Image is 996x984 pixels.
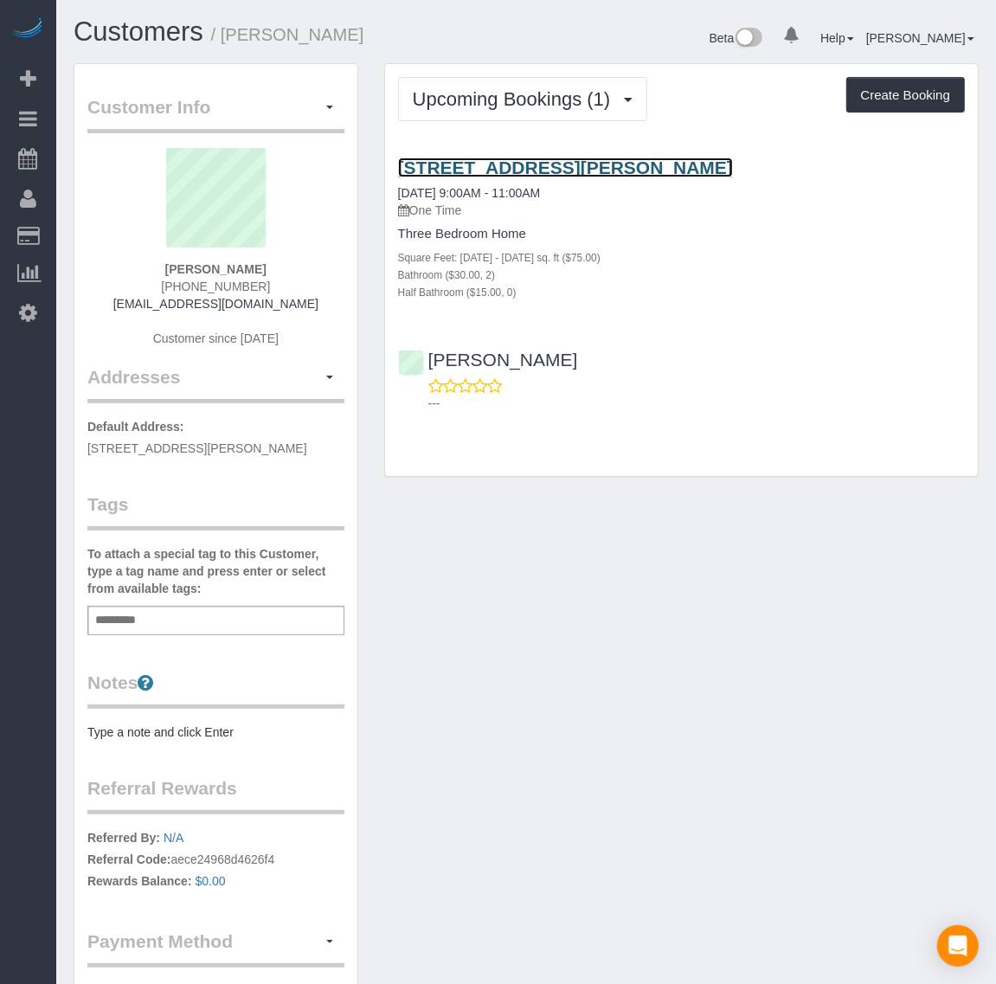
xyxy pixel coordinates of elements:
button: Upcoming Bookings (1) [398,77,648,121]
a: Customers [74,16,203,47]
small: Square Feet: [DATE] - [DATE] sq. ft ($75.00) [398,252,601,264]
img: New interface [734,28,762,50]
label: Referral Code: [87,851,170,868]
p: --- [428,395,965,412]
a: [PERSON_NAME] [866,31,974,45]
a: N/A [164,831,183,845]
label: Referred By: [87,829,160,846]
small: Half Bathroom ($15.00, 0) [398,286,517,299]
legend: Referral Rewards [87,775,344,814]
h4: Three Bedroom Home [398,227,965,241]
span: Customer since [DATE] [153,331,279,345]
small: Bathroom ($30.00, 2) [398,269,495,281]
p: One Time [398,202,965,219]
a: Help [820,31,854,45]
a: [EMAIL_ADDRESS][DOMAIN_NAME] [113,297,318,311]
strong: [PERSON_NAME] [165,262,267,276]
pre: Type a note and click Enter [87,724,344,741]
a: $0.00 [196,874,226,888]
a: [PERSON_NAME] [398,350,578,370]
label: Default Address: [87,418,184,435]
span: [PHONE_NUMBER] [161,280,270,293]
span: Upcoming Bookings (1) [413,88,620,110]
span: [STREET_ADDRESS][PERSON_NAME] [87,441,307,455]
img: Automaid Logo [10,17,45,42]
div: Open Intercom Messenger [937,925,979,967]
button: Create Booking [846,77,965,113]
p: aece24968d4626f4 [87,829,344,894]
label: Rewards Balance: [87,872,192,890]
legend: Notes [87,670,344,709]
a: [STREET_ADDRESS][PERSON_NAME] [398,158,733,177]
legend: Payment Method [87,929,344,968]
a: Beta [710,31,763,45]
label: To attach a special tag to this Customer, type a tag name and press enter or select from availabl... [87,545,344,597]
legend: Customer Info [87,94,344,133]
legend: Tags [87,492,344,531]
a: [DATE] 9:00AM - 11:00AM [398,186,541,200]
small: / [PERSON_NAME] [211,25,364,44]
